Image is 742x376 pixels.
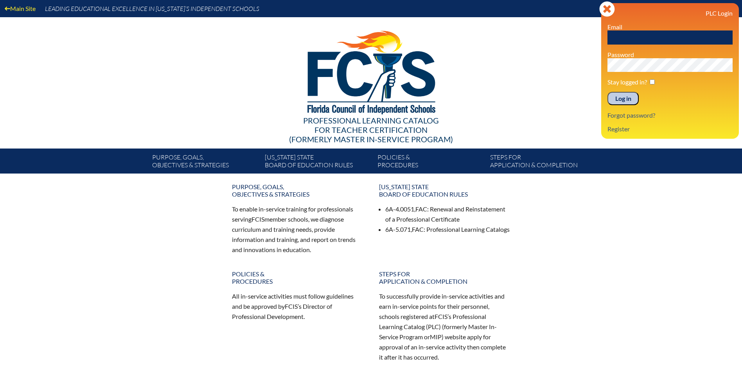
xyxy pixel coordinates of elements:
[415,205,427,213] span: FAC
[430,333,442,340] span: MIP
[412,226,424,233] span: FAC
[374,152,487,174] a: Policies &Procedures
[487,152,600,174] a: Steps forapplication & completion
[607,78,647,86] label: Stay logged in?
[314,125,428,134] span: for Teacher Certification
[232,204,363,254] p: To enable in-service training for professionals serving member schools, we diagnose curriculum an...
[385,204,510,224] li: 6A-4.0051, : Renewal and Reinstatement of a Professional Certificate
[374,267,515,288] a: Steps forapplication & completion
[435,313,447,320] span: FCIS
[252,215,264,223] span: FCIS
[604,110,658,120] a: Forgot password?
[227,180,368,201] a: Purpose, goals,objectives & strategies
[2,3,39,14] a: Main Site
[285,303,298,310] span: FCIS
[607,23,622,30] label: Email
[604,124,633,134] a: Register
[374,180,515,201] a: [US_STATE] StateBoard of Education rules
[146,116,596,144] div: Professional Learning Catalog (formerly Master In-service Program)
[379,291,510,362] p: To successfully provide in-service activities and earn in-service points for their personnel, sch...
[232,291,363,322] p: All in-service activities must follow guidelines and be approved by ’s Director of Professional D...
[262,152,374,174] a: [US_STATE] StateBoard of Education rules
[607,51,634,58] label: Password
[385,224,510,235] li: 6A-5.071, : Professional Learning Catalogs
[149,152,262,174] a: Purpose, goals,objectives & strategies
[599,1,615,17] svg: Close
[607,92,639,105] input: Log in
[428,323,439,330] span: PLC
[607,9,733,17] h3: PLC Login
[290,17,452,124] img: FCISlogo221.eps
[227,267,368,288] a: Policies &Procedures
